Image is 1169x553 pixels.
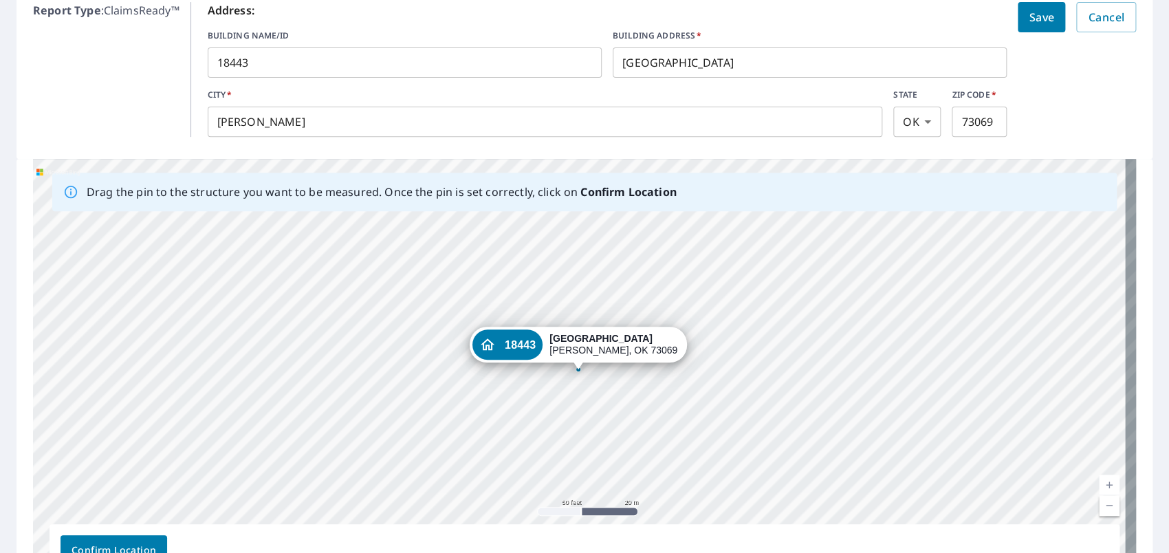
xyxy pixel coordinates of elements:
span: Cancel [1088,8,1124,27]
div: OK [893,107,941,137]
label: BUILDING ADDRESS [613,30,1007,42]
div: [PERSON_NAME], OK 73069 [549,333,677,356]
p: Drag the pin to the structure you want to be measured. Once the pin is set correctly, click on [87,184,677,200]
em: OK [903,116,919,129]
b: Report Type [33,3,101,18]
p: Address: [208,2,1007,19]
span: Save [1029,8,1054,27]
b: Confirm Location [580,184,676,199]
label: BUILDING NAME/ID [208,30,602,42]
label: STATE [893,89,941,101]
span: 18443 [505,340,536,350]
strong: [GEOGRAPHIC_DATA] [549,333,653,344]
button: Save [1018,2,1065,32]
div: Dropped pin, building 18443, Residential property, Boardwalk Crossing Norman, OK 73069 [470,327,687,369]
a: Current Level 19, Zoom Out [1099,495,1119,516]
a: Current Level 19, Zoom In [1099,475,1119,495]
p: : ClaimsReady™ [33,2,179,137]
label: CITY [208,89,882,101]
button: Cancel [1076,2,1136,32]
label: ZIP CODE [952,89,1007,101]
